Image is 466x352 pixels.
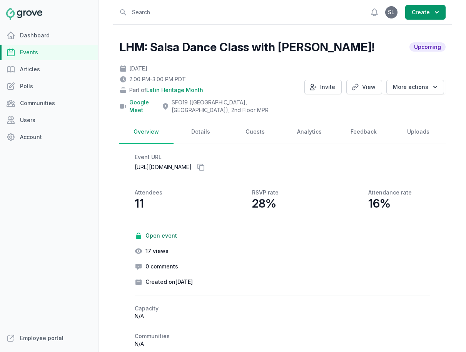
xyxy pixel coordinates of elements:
[337,120,391,144] a: Feedback
[119,86,298,94] div: Part of
[119,40,374,54] h2: LHM: Salsa Dance Class with [PERSON_NAME]!
[346,80,382,94] a: View
[145,247,169,255] span: 17 views
[228,120,282,144] a: Guests
[146,86,203,94] span: Latin Heritage Month
[135,305,430,312] h2: Capacity
[368,189,412,196] p: Attendance rate
[145,232,177,240] span: Open event
[135,312,430,320] p: N/A
[391,120,445,144] a: Uploads
[135,332,430,340] h2: Communities
[135,196,144,210] p: 11
[409,42,446,52] span: Upcoming
[388,10,394,15] span: SL
[405,5,446,20] button: Create
[119,75,298,83] div: 2:00 PM - 3:00 PM PDT
[135,161,430,173] p: [URL][DOMAIN_NAME]
[119,120,174,144] a: Overview
[135,189,162,196] p: Attendees
[129,99,153,114] a: Google Meet
[252,189,279,196] p: RSVP rate
[252,196,276,210] p: 28%
[304,80,342,94] button: Invite
[135,340,430,348] p: N/A
[162,99,298,114] div: SFO19 ([GEOGRAPHIC_DATA], [GEOGRAPHIC_DATA]) , 2nd Floor MPR
[386,80,444,94] button: More actions
[119,65,298,72] div: [DATE]
[174,120,228,144] a: Details
[135,153,430,161] h2: Event URL
[282,120,336,144] a: Analytics
[385,6,398,18] button: SL
[145,278,193,286] span: Created on
[368,196,391,210] p: 16%
[6,8,42,20] img: Grove
[145,263,178,270] span: 0 comments
[175,278,193,285] time: [DATE]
